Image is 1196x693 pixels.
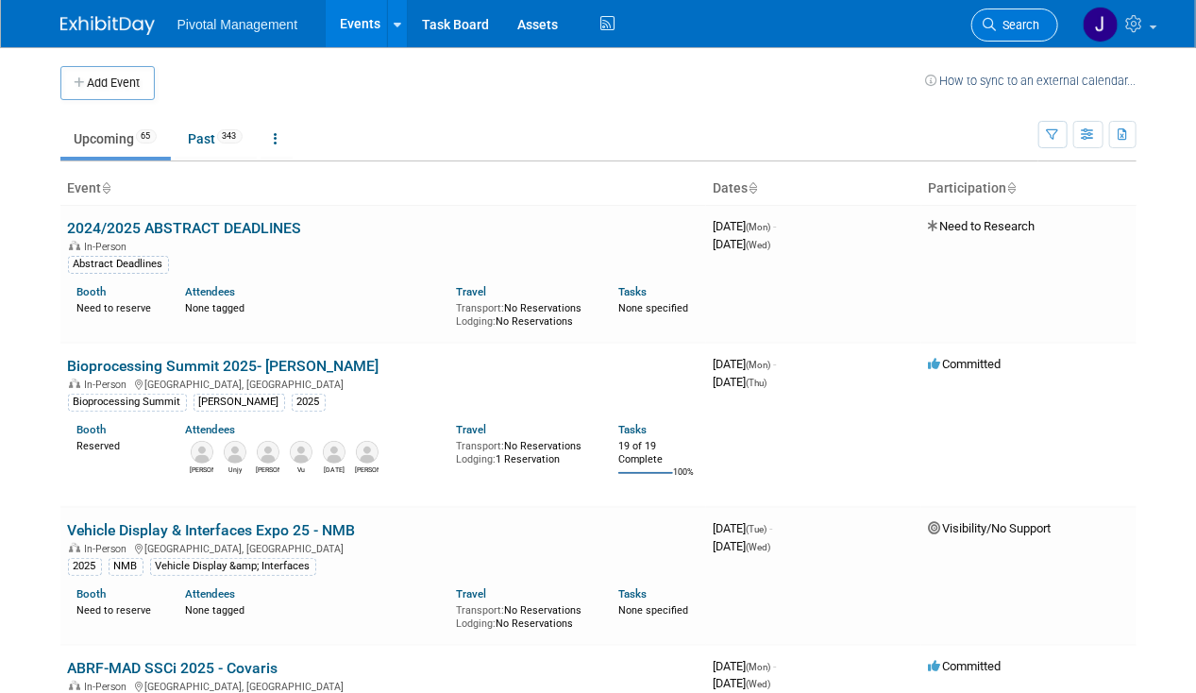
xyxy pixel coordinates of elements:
a: Tasks [618,587,647,600]
div: NMB [109,558,143,575]
span: - [774,219,777,233]
span: (Mon) [747,360,771,370]
span: [DATE] [714,676,771,690]
a: Search [971,8,1058,42]
span: [DATE] [714,219,777,233]
div: Omar El-Ghouch [190,464,213,475]
span: Lodging: [456,453,496,465]
span: [DATE] [714,659,777,673]
a: Travel [456,285,486,298]
img: Omar El-Ghouch [191,441,213,464]
img: In-Person Event [69,379,80,388]
a: Upcoming65 [60,121,171,157]
a: Attendees [185,423,235,436]
div: Reserved [77,436,158,453]
img: In-Person Event [69,241,80,250]
a: How to sync to an external calendar... [926,74,1137,88]
span: [DATE] [714,521,773,535]
span: 65 [136,129,157,144]
span: (Wed) [747,679,771,689]
a: Booth [77,285,107,298]
span: [DATE] [714,237,771,251]
a: Tasks [618,423,647,436]
img: Kevin LeShane [356,441,379,464]
div: Vu Nguyen [289,464,312,475]
div: Bioprocessing Summit [68,394,187,411]
div: Abstract Deadlines [68,256,169,273]
th: Participation [921,173,1137,205]
span: Lodging: [456,617,496,630]
a: Attendees [185,285,235,298]
span: (Wed) [747,542,771,552]
img: In-Person Event [69,681,80,690]
span: Transport: [456,604,504,617]
a: Past343 [175,121,257,157]
div: [GEOGRAPHIC_DATA], [GEOGRAPHIC_DATA] [68,678,699,693]
div: Vehicle Display &amp; Interfaces [150,558,316,575]
img: ExhibitDay [60,16,155,35]
div: Traci Haddock [256,464,279,475]
a: Sort by Participation Type [1007,180,1017,195]
span: - [774,357,777,371]
span: (Thu) [747,378,767,388]
td: 100% [673,467,694,493]
div: [PERSON_NAME] [194,394,285,411]
div: [GEOGRAPHIC_DATA], [GEOGRAPHIC_DATA] [68,540,699,555]
div: Need to reserve [77,298,158,315]
span: In-Person [85,241,133,253]
a: Sort by Start Date [749,180,758,195]
div: 2025 [292,394,326,411]
a: ABRF-MAD SSCi 2025 - Covaris [68,659,278,677]
div: 19 of 19 Complete [618,440,699,465]
span: [DATE] [714,539,771,553]
span: In-Person [85,379,133,391]
span: Transport: [456,440,504,452]
div: Unjy Park [223,464,246,475]
div: Kevin LeShane [355,464,379,475]
a: Booth [77,423,107,436]
img: Traci Haddock [257,441,279,464]
th: Event [60,173,706,205]
img: Unjy Park [224,441,246,464]
a: 2024/2025 ABSTRACT DEADLINES [68,219,302,237]
span: - [774,659,777,673]
span: (Wed) [747,240,771,250]
span: Lodging: [456,315,496,328]
a: Attendees [185,587,235,600]
div: Need to reserve [77,600,158,617]
span: [DATE] [714,375,767,389]
span: (Tue) [747,524,767,534]
span: - [770,521,773,535]
span: Search [997,18,1040,32]
span: None specified [618,604,688,617]
span: [DATE] [714,357,777,371]
div: None tagged [185,298,442,315]
a: Bioprocessing Summit 2025- [PERSON_NAME] [68,357,379,375]
span: In-Person [85,681,133,693]
a: Vehicle Display & Interfaces Expo 25 - NMB [68,521,356,539]
span: None specified [618,302,688,314]
img: Vu Nguyen [290,441,312,464]
img: In-Person Event [69,543,80,552]
div: No Reservations No Reservations [456,298,590,328]
span: (Mon) [747,222,771,232]
div: None tagged [185,600,442,617]
div: Raja Srinivas [322,464,345,475]
span: Committed [929,659,1002,673]
a: Sort by Event Name [102,180,111,195]
th: Dates [706,173,921,205]
a: Booth [77,587,107,600]
span: Transport: [456,302,504,314]
span: Committed [929,357,1002,371]
a: Travel [456,587,486,600]
span: Pivotal Management [177,17,298,32]
span: 343 [217,129,243,144]
span: In-Person [85,543,133,555]
button: Add Event [60,66,155,100]
div: No Reservations No Reservations [456,600,590,630]
a: Travel [456,423,486,436]
div: 2025 [68,558,102,575]
span: (Mon) [747,662,771,672]
div: [GEOGRAPHIC_DATA], [GEOGRAPHIC_DATA] [68,376,699,391]
span: Need to Research [929,219,1036,233]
